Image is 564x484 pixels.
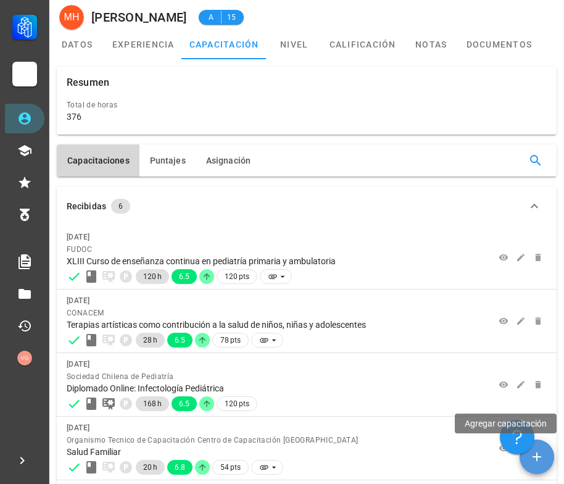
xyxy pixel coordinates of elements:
div: Salud Familiar [67,446,475,457]
span: Capacitaciones [67,156,130,165]
div: Diplomado Online: Infectología Pediátrica [67,383,475,394]
div: [PERSON_NAME] [91,10,186,24]
a: nivel [267,30,322,59]
span: 6.8 [175,460,185,475]
a: experiencia [105,30,182,59]
div: [DATE] [67,231,475,243]
span: CONACEM [67,309,104,317]
div: 376 [67,111,81,122]
span: 6.5 [179,396,189,411]
span: A [206,11,216,23]
div: [DATE] [67,294,475,307]
span: 20 h [143,460,157,475]
div: [DATE] [67,422,475,434]
div: Terapias artísticas como contribución a la salud de niños, niñas y adolescentes [67,319,475,330]
span: 120 pts [225,270,249,283]
span: 6.5 [179,269,189,284]
button: Capacitaciones [57,144,139,177]
a: capacitación [182,30,267,59]
a: datos [49,30,105,59]
div: avatar [59,5,84,30]
div: Recibidas [67,199,106,213]
button: Asignación [196,144,260,177]
span: 120 h [143,269,162,284]
div: XLIII Curso de enseñanza continua en pediatría primaria y ambulatoria [67,256,475,267]
button: Recibidas 6 [57,186,557,226]
span: Puntajes [149,156,186,165]
div: Resumen [67,67,109,99]
span: Asignación [205,156,251,165]
a: calificación [322,30,404,59]
span: Organismo Tecnico de Capacitación Centro de Capacitación [GEOGRAPHIC_DATA] [67,436,359,444]
span: MH [64,5,80,30]
span: 28 h [143,333,157,348]
span: 6.5 [175,333,185,348]
div: Total de horas [67,99,547,111]
span: 168 h [143,396,162,411]
span: 15 [226,11,236,23]
button: Puntajes [139,144,196,177]
span: FUDOC [67,245,92,254]
span: 54 pts [220,461,241,474]
div: avatar [17,351,32,365]
span: 78 pts [220,334,241,346]
a: documentos [459,30,540,59]
div: [DATE] [67,358,475,370]
a: notas [404,30,459,59]
span: 120 pts [225,398,249,410]
span: Sociedad Chilena de Pediatría [67,372,174,381]
span: 6 [118,199,123,214]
